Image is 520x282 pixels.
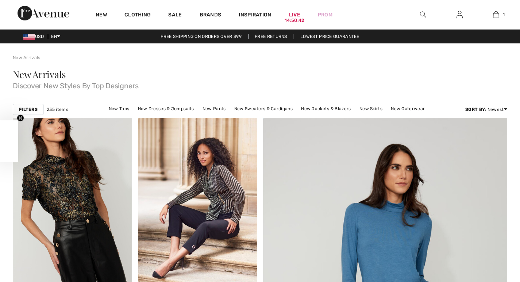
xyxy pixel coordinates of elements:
[13,79,507,89] span: Discover New Styles By Top Designers
[231,104,296,113] a: New Sweaters & Cardigans
[478,10,514,19] a: 1
[318,11,332,19] a: Prom
[465,107,485,112] strong: Sort By
[47,106,68,113] span: 235 items
[96,12,107,19] a: New
[465,106,507,113] div: : Newest
[155,34,247,39] a: Free shipping on orders over $99
[105,104,133,113] a: New Tops
[23,34,47,39] span: USD
[356,104,386,113] a: New Skirts
[124,12,151,19] a: Clothing
[503,11,505,18] span: 1
[493,10,499,19] img: My Bag
[19,106,38,113] strong: Filters
[289,11,300,19] a: Live14:50:42
[23,34,35,40] img: US Dollar
[239,12,271,19] span: Inspiration
[249,34,293,39] a: Free Returns
[134,104,198,113] a: New Dresses & Jumpsuits
[285,17,304,24] div: 14:50:42
[294,34,365,39] a: Lowest Price Guarantee
[457,10,463,19] img: My Info
[13,55,41,60] a: New Arrivals
[297,104,354,113] a: New Jackets & Blazers
[168,12,182,19] a: Sale
[387,104,428,113] a: New Outerwear
[200,12,222,19] a: Brands
[451,10,469,19] a: Sign In
[13,68,66,81] span: New Arrivals
[199,104,230,113] a: New Pants
[18,6,69,20] img: 1ère Avenue
[17,114,24,121] button: Close teaser
[420,10,426,19] img: search the website
[51,34,60,39] span: EN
